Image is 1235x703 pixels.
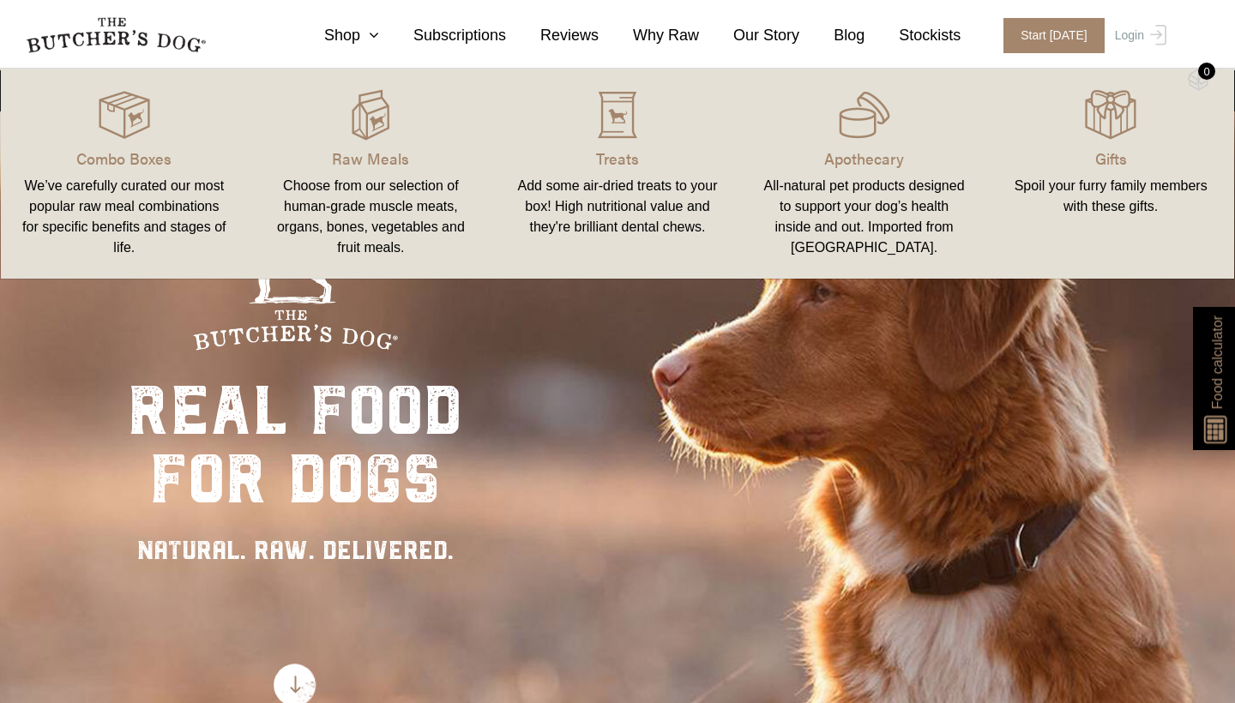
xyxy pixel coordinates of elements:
div: Spoil your furry family members with these gifts. [1008,176,1214,217]
a: Gifts Spoil your furry family members with these gifts. [987,86,1234,261]
p: Treats [515,147,720,170]
div: All-natural pet products designed to support your dog’s health inside and out. Imported from [GEO... [762,176,967,258]
a: Why Raw [599,24,699,47]
p: Raw Meals [268,147,474,170]
img: TBD_Cart-Empty.png [1188,69,1209,91]
a: Reviews [506,24,599,47]
a: Combo Boxes We’ve carefully curated our most popular raw meal combinations for specific benefits ... [1,86,248,261]
div: NATURAL. RAW. DELIVERED. [128,531,462,569]
a: Treats Add some air-dried treats to your box! High nutritional value and they're brilliant dental... [494,86,741,261]
div: We’ve carefully curated our most popular raw meal combinations for specific benefits and stages o... [21,176,227,258]
div: real food for dogs [128,376,462,514]
a: Shop [290,24,379,47]
a: Login [1111,18,1166,53]
div: Choose from our selection of human-grade muscle meats, organs, bones, vegetables and fruit meals. [268,176,474,258]
a: Our Story [699,24,799,47]
a: Stockists [864,24,961,47]
span: Start [DATE] [1003,18,1105,53]
div: Add some air-dried treats to your box! High nutritional value and they're brilliant dental chews. [515,176,720,237]
a: Subscriptions [379,24,506,47]
p: Gifts [1008,147,1214,170]
a: Start [DATE] [986,18,1111,53]
div: 0 [1198,63,1215,80]
a: Raw Meals Choose from our selection of human-grade muscle meats, organs, bones, vegetables and fr... [248,86,495,261]
p: Combo Boxes [21,147,227,170]
a: Blog [799,24,864,47]
span: Food calculator [1207,315,1227,409]
p: Apothecary [762,147,967,170]
a: Apothecary All-natural pet products designed to support your dog’s health inside and out. Importe... [741,86,988,261]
